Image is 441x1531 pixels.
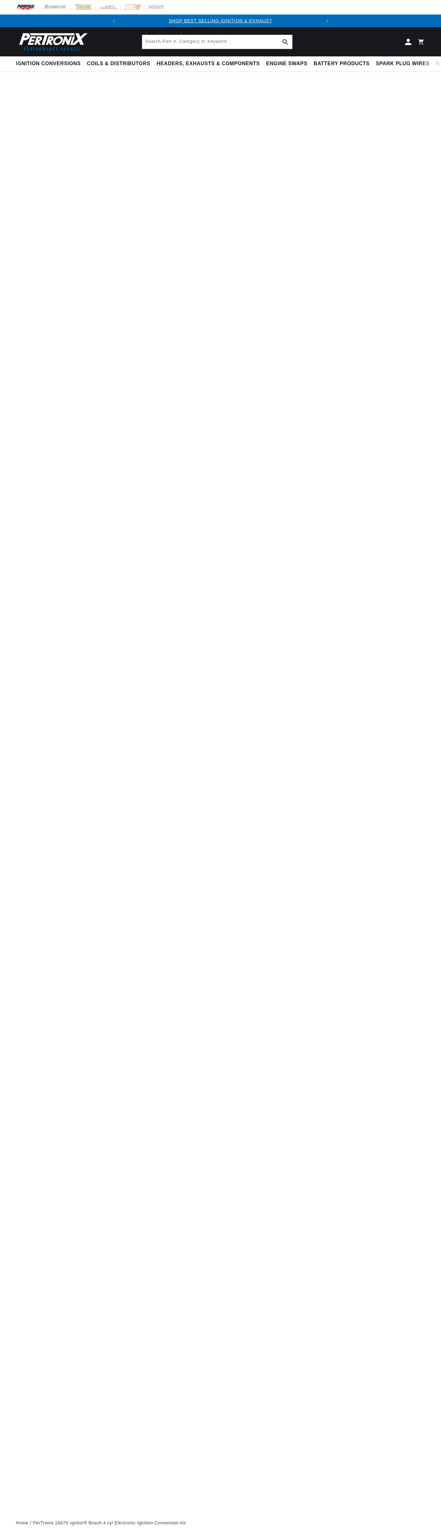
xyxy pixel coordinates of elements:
[16,56,84,71] summary: Ignition Conversions
[376,60,429,67] span: Spark Plug Wires
[169,18,272,23] a: SHOP BEST SELLING IGNITION & EXHAUST
[373,56,432,71] summary: Spark Plug Wires
[33,1519,186,1526] a: PerTronix 1847V Ignitor® Bosch 4 cyl Electronic Ignition Conversion Kit
[120,17,321,24] div: Announcement
[16,1519,28,1526] a: Home
[278,35,292,49] button: Search Part #, Category or Keyword
[266,60,307,67] span: Engine Swaps
[157,60,260,67] span: Headers, Exhausts & Components
[120,17,321,24] div: 1 of 2
[87,60,150,67] span: Coils & Distributors
[154,56,263,71] summary: Headers, Exhausts & Components
[142,35,292,49] input: Search Part #, Category or Keyword
[310,56,373,71] summary: Battery Products
[314,60,369,67] span: Battery Products
[84,56,154,71] summary: Coils & Distributors
[16,31,88,53] img: Pertronix
[321,14,334,27] button: Translation missing: en.sections.announcements.next_announcement
[16,1519,425,1526] nav: breadcrumbs
[263,56,310,71] summary: Engine Swaps
[107,14,120,27] button: Translation missing: en.sections.announcements.previous_announcement
[16,60,81,67] span: Ignition Conversions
